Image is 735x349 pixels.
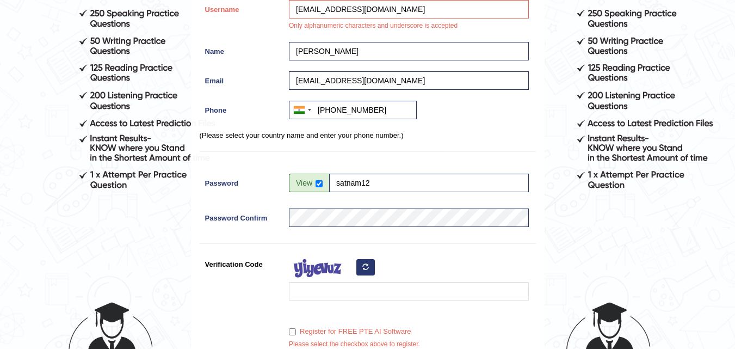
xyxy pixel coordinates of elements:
[316,180,323,187] input: Show/Hide Password
[289,101,417,119] input: +91 81234 56789
[200,130,536,140] p: (Please select your country name and enter your phone number.)
[200,42,284,57] label: Name
[289,326,411,337] label: Register for FREE PTE AI Software
[200,255,284,270] label: Verification Code
[200,71,284,86] label: Email
[289,101,314,119] div: India (भारत): +91
[200,174,284,188] label: Password
[200,101,284,115] label: Phone
[200,209,284,223] label: Password Confirm
[289,328,296,335] input: Register for FREE PTE AI Software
